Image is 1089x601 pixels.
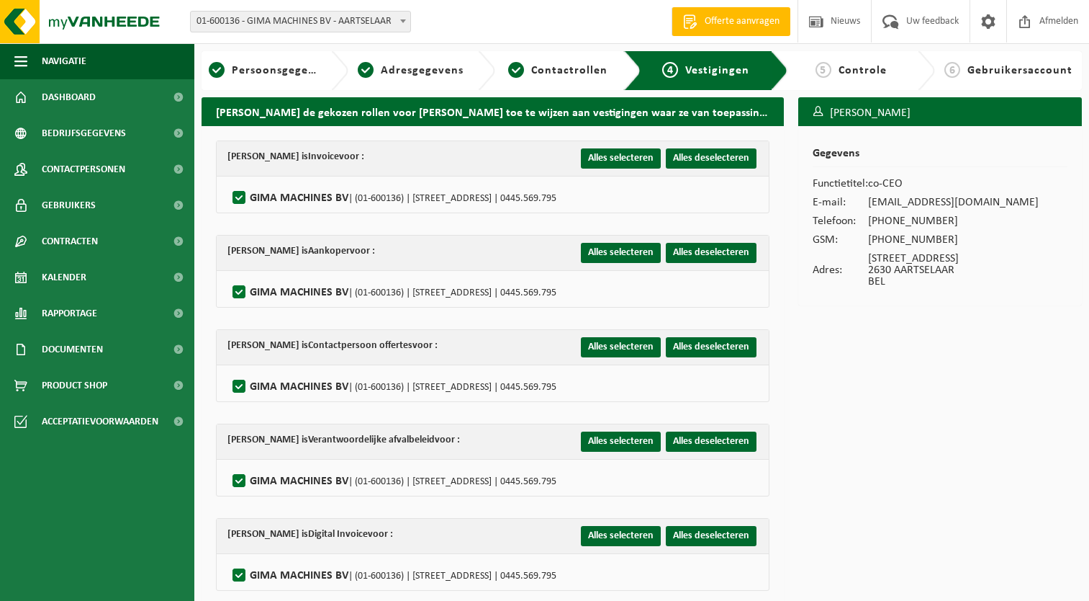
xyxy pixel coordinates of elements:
[230,187,556,209] label: GIMA MACHINES BV
[868,174,1039,193] td: co-CEO
[308,340,412,351] strong: Contactpersoon offertes
[308,435,435,445] strong: Verantwoordelijke afvalbeleid
[232,65,333,76] span: Persoonsgegevens
[230,471,556,492] label: GIMA MACHINES BV
[230,282,556,303] label: GIMA MACHINES BV
[685,65,749,76] span: Vestigingen
[581,148,661,169] button: Alles selecteren
[42,79,96,115] span: Dashboard
[813,249,868,291] td: Adres:
[356,62,466,79] a: 2Adresgegevens
[666,243,756,263] button: Alles deselecteren
[348,571,556,582] span: | (01-600136) | [STREET_ADDRESS] | 0445.569.795
[581,432,661,452] button: Alles selecteren
[308,246,350,257] strong: Aankoper
[42,404,158,440] span: Acceptatievoorwaarden
[508,62,524,78] span: 3
[42,295,97,331] span: Rapportage
[348,476,556,487] span: | (01-600136) | [STREET_ADDRESS] | 0445.569.795
[868,231,1039,249] td: [PHONE_NUMBER]
[815,62,831,78] span: 5
[967,65,1072,76] span: Gebruikersaccount
[227,243,375,260] div: [PERSON_NAME] is voor :
[42,187,96,223] span: Gebruikers
[348,382,556,393] span: | (01-600136) | [STREET_ADDRESS] | 0445.569.795
[666,526,756,546] button: Alles deselecteren
[358,62,374,78] span: 2
[868,193,1039,212] td: [EMAIL_ADDRESS][DOMAIN_NAME]
[227,432,460,449] div: [PERSON_NAME] is voor :
[666,432,756,452] button: Alles deselecteren
[701,14,783,29] span: Offerte aanvragen
[839,65,887,76] span: Controle
[813,193,868,212] td: E-mail:
[868,249,1039,291] td: [STREET_ADDRESS] 2630 AARTSELAAR BEL
[42,151,125,187] span: Contactpersonen
[502,62,613,79] a: 3Contactrollen
[813,212,868,231] td: Telefoon:
[227,148,364,166] div: [PERSON_NAME] is voor :
[666,148,756,169] button: Alles deselecteren
[190,11,411,32] span: 01-600136 - GIMA MACHINES BV - AARTSELAAR
[666,337,756,357] button: Alles deselecteren
[798,97,1082,129] h3: [PERSON_NAME]
[868,212,1039,231] td: [PHONE_NUMBER]
[202,97,784,125] h2: [PERSON_NAME] de gekozen rollen voor [PERSON_NAME] toe te wijzen aan vestigingen waar ze van toep...
[813,231,868,249] td: GSM:
[227,337,438,355] div: [PERSON_NAME] is voor :
[230,376,556,398] label: GIMA MACHINES BV
[944,62,960,78] span: 6
[381,65,464,76] span: Adresgegevens
[42,223,98,259] span: Contracten
[531,65,607,76] span: Contactrollen
[42,368,107,404] span: Product Shop
[209,62,320,79] a: 1Persoonsgegevens
[209,62,225,78] span: 1
[191,12,410,32] span: 01-600136 - GIMA MACHINES BV - AARTSELAAR
[42,259,86,295] span: Kalender
[42,115,126,151] span: Bedrijfsgegevens
[672,7,790,36] a: Offerte aanvragen
[227,526,393,543] div: [PERSON_NAME] is voor :
[230,565,556,587] label: GIMA MACHINES BV
[308,151,339,162] strong: Invoice
[308,529,368,540] strong: Digital Invoice
[813,148,1067,167] h2: Gegevens
[813,174,868,193] td: Functietitel:
[581,337,661,357] button: Alles selecteren
[348,193,556,204] span: | (01-600136) | [STREET_ADDRESS] | 0445.569.795
[581,526,661,546] button: Alles selecteren
[662,62,678,78] span: 4
[581,243,661,263] button: Alles selecteren
[348,288,556,298] span: | (01-600136) | [STREET_ADDRESS] | 0445.569.795
[42,43,86,79] span: Navigatie
[42,331,103,368] span: Documenten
